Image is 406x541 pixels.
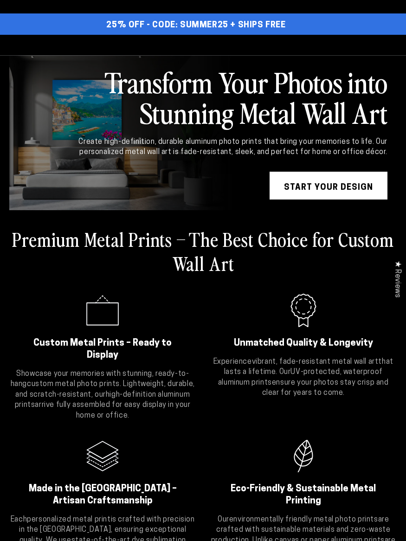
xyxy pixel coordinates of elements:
h2: Unmatched Quality & Longevity [222,337,386,349]
summary: Menu [4,35,24,55]
strong: personalized metal print [27,516,110,523]
strong: UV-protected, waterproof aluminum prints [218,368,383,386]
strong: custom metal photo prints [27,380,120,388]
a: START YOUR DESIGN [270,172,387,200]
p: Showcase your memories with stunning, ready-to-hang . Lightweight, durable, and scratch-resistant... [9,369,196,421]
h2: Transform Your Photos into Stunning Metal Wall Art [51,66,387,128]
strong: environmentally friendly metal photo prints [229,516,378,523]
h2: Made in the [GEOGRAPHIC_DATA] – Artisan Craftsmanship [21,483,185,507]
strong: vibrant, fade-resistant metal wall art [252,358,379,366]
p: Experience that lasts a lifetime. Our ensure your photos stay crisp and clear for years to come. [210,357,397,399]
summary: Search our site [341,35,361,55]
span: 25% OFF - Code: SUMMER25 + Ships Free [106,20,285,31]
h2: Premium Metal Prints – The Best Choice for Custom Wall Art [9,227,397,275]
h2: Custom Metal Prints – Ready to Display [21,337,185,361]
div: Create high-definition, durable aluminum photo prints that bring your memories to life. Our perso... [51,137,387,158]
h2: Eco-Friendly & Sustainable Metal Printing [222,483,386,507]
div: Click to open Judge.me floating reviews tab [388,253,406,305]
